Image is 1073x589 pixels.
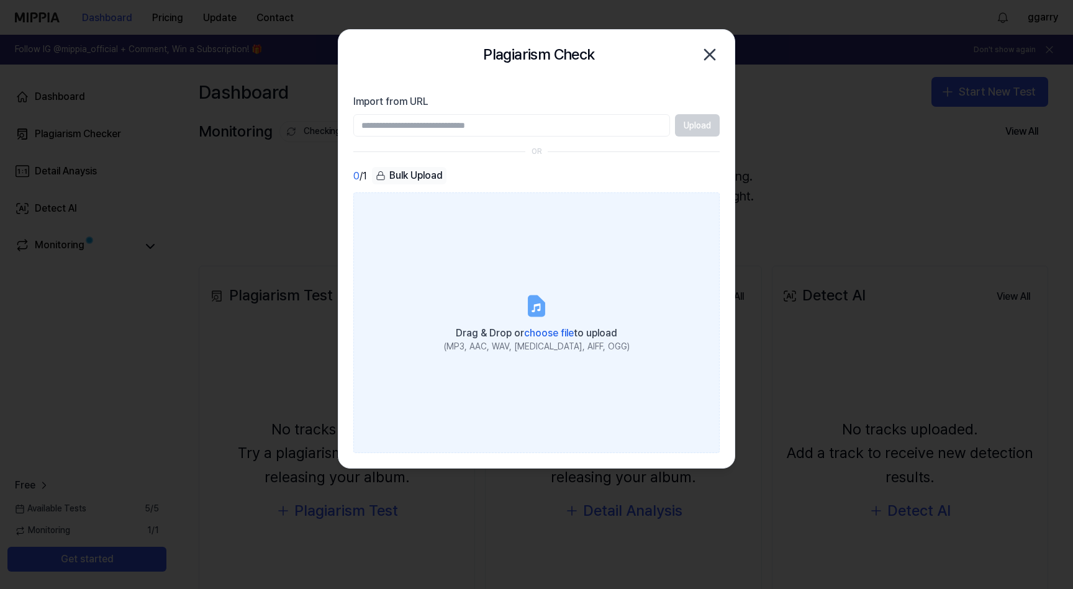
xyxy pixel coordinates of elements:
[456,327,617,339] span: Drag & Drop or to upload
[353,167,367,185] div: / 1
[372,167,446,185] button: Bulk Upload
[524,327,574,339] span: choose file
[353,169,360,184] span: 0
[353,94,720,109] label: Import from URL
[532,146,542,157] div: OR
[372,167,446,184] div: Bulk Upload
[444,341,630,353] div: (MP3, AAC, WAV, [MEDICAL_DATA], AIFF, OGG)
[483,43,594,66] h2: Plagiarism Check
